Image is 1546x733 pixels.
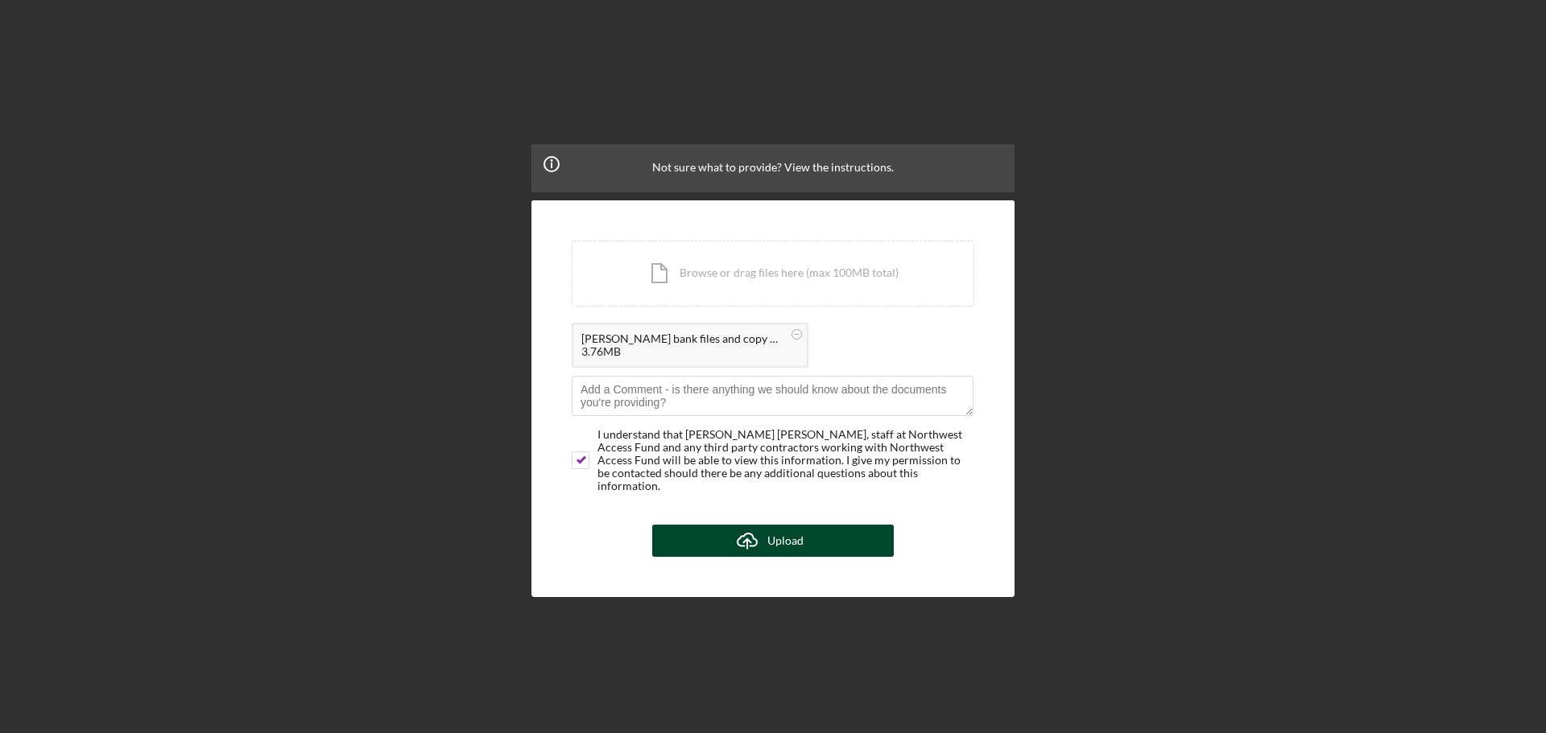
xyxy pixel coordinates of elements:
[581,332,783,345] div: [PERSON_NAME] bank files and copy of ID.pdf
[652,525,894,557] button: Upload
[767,525,804,557] div: Upload
[652,161,894,174] span: Not sure what to provide? View the instructions.
[597,428,974,492] div: I understand that [PERSON_NAME] [PERSON_NAME], staff at Northwest Access Fund and any third party...
[581,345,783,358] div: 3.76MB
